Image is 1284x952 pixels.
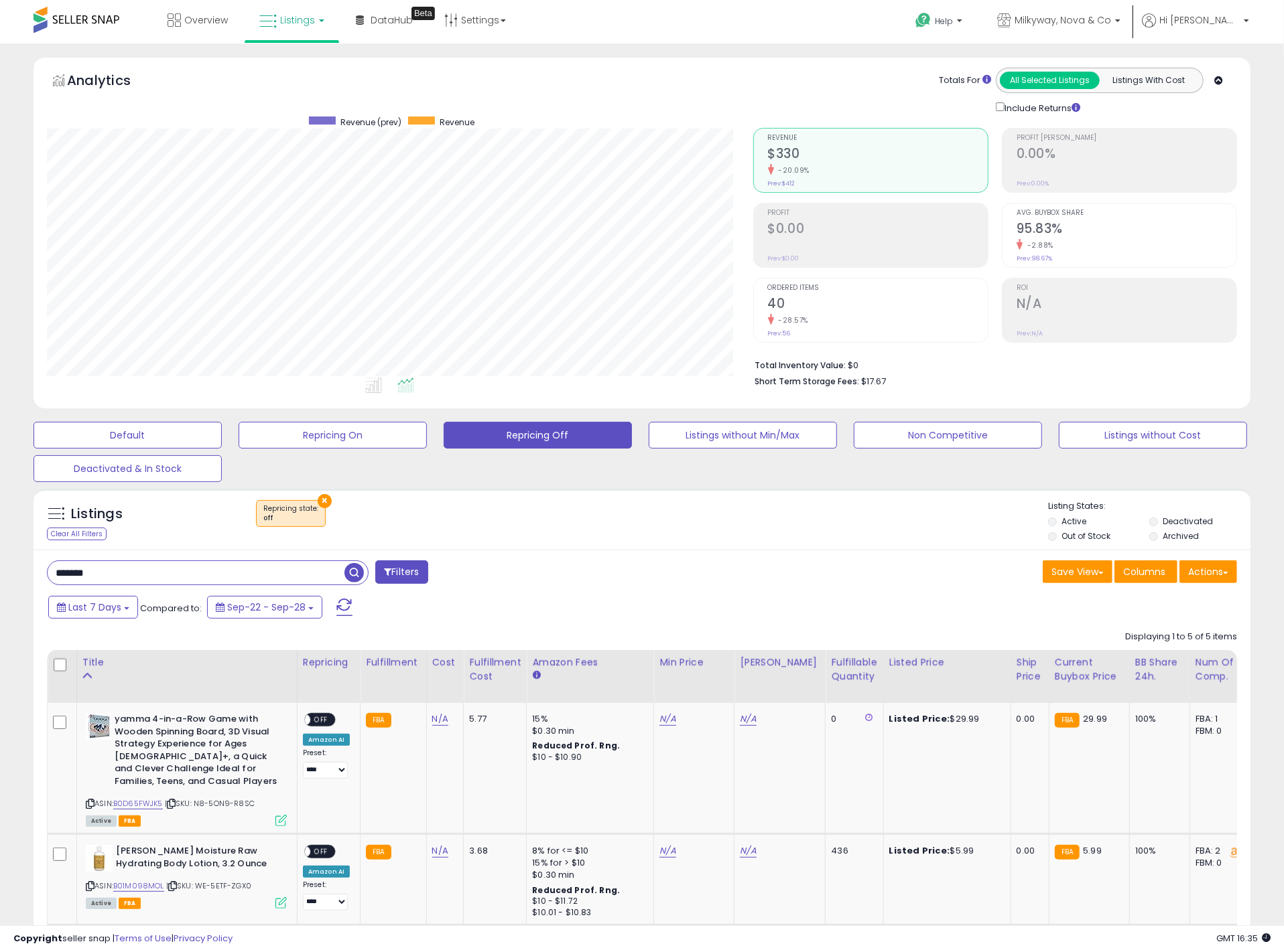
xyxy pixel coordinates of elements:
button: Non Competitive [854,422,1042,449]
i: Get Help [915,12,932,29]
h2: $330 [768,146,988,164]
span: All listings currently available for purchase on Amazon [86,898,117,909]
button: Sep-22 - Sep-28 [207,596,322,619]
small: Prev: N/A [1017,329,1043,337]
b: Short Term Storage Fees: [755,376,860,387]
h2: 0.00% [1017,146,1236,164]
b: Reduced Prof. Rng. [532,884,620,896]
span: Milkyway, Nova & Co [1015,13,1111,27]
button: Deactivated & In Stock [34,455,222,482]
div: 0 [831,713,873,725]
div: Amazon Fees [532,655,648,669]
div: off [263,513,318,523]
div: FBM: 0 [1196,857,1240,869]
div: Fulfillment Cost [469,655,521,684]
div: Preset: [303,880,350,910]
button: Last 7 Days [48,596,138,619]
span: Last 7 Days [68,601,121,614]
div: 3.68 [469,845,516,857]
h2: 95.83% [1017,221,1236,239]
span: Help [935,15,953,27]
div: 8% for <= $10 [532,845,643,857]
label: Active [1062,515,1086,527]
small: -28.57% [774,315,809,325]
div: Displaying 1 to 5 of 5 items [1125,631,1237,643]
span: All listings currently available for purchase on Amazon [86,815,117,827]
div: Amazon AI [303,734,350,746]
div: ASIN: [86,713,287,825]
strong: Copyright [13,932,62,945]
small: Prev: $0.00 [768,254,799,262]
small: FBA [366,845,391,860]
b: Total Inventory Value: [755,360,846,371]
span: Repricing state : [263,503,318,524]
a: Hi [PERSON_NAME] [1142,13,1249,44]
div: Amazon AI [303,866,350,878]
span: DataHub [371,13,413,27]
div: 0.00 [1017,845,1039,857]
b: Listed Price: [889,712,950,725]
small: -20.09% [774,165,810,175]
small: -2.88% [1023,240,1053,250]
h2: $0.00 [768,221,988,239]
div: 100% [1135,845,1179,857]
a: N/A [740,712,756,726]
div: $0.30 min [532,869,643,881]
button: Columns [1114,560,1177,583]
div: $5.99 [889,845,1001,857]
small: Prev: 56 [768,329,791,337]
a: Terms of Use [115,932,172,945]
a: Privacy Policy [174,932,233,945]
div: 15% for > $10 [532,857,643,869]
div: Totals For [939,74,991,87]
div: Ship Price [1017,655,1043,684]
h5: Listings [71,505,123,524]
span: OFF [310,714,332,726]
span: Listings [280,13,315,27]
button: Listings without Cost [1059,422,1247,449]
div: Preset: [303,748,350,778]
span: 2025-10-6 16:35 GMT [1216,932,1271,945]
small: Prev: $412 [768,179,795,187]
b: Reduced Prof. Rng. [532,740,620,751]
div: $10.01 - $10.83 [532,907,643,919]
div: $29.99 [889,713,1001,725]
div: Include Returns [986,100,1096,114]
a: N/A [740,844,756,858]
div: Num of Comp. [1196,655,1244,684]
button: Actions [1179,560,1237,583]
span: OFF [310,846,332,858]
button: Listings without Min/Max [649,422,837,449]
div: $10 - $11.72 [532,896,643,907]
button: Save View [1043,560,1112,583]
small: FBA [1055,713,1080,728]
div: FBA: 1 [1196,713,1240,725]
div: Listed Price [889,655,1005,669]
span: ROI [1017,285,1236,292]
b: [PERSON_NAME] Moisture Raw Hydrating Body Lotion, 3.2 Ounce [116,845,279,873]
small: Prev: 0.00% [1017,179,1049,187]
b: Listed Price: [889,844,950,857]
button: Repricing On [239,422,427,449]
label: Out of Stock [1062,530,1110,542]
div: Cost [432,655,458,669]
span: Avg. Buybox Share [1017,210,1236,217]
div: Clear All Filters [47,528,107,540]
h2: 40 [768,296,988,314]
div: Min Price [659,655,728,669]
span: Sep-22 - Sep-28 [227,601,306,614]
div: Current Buybox Price [1055,655,1124,684]
small: FBA [1055,845,1080,860]
span: | SKU: WE-5ETF-ZGX0 [166,880,251,891]
img: 31aKhN0thfL._SL40_.jpg [86,845,113,872]
span: Columns [1123,565,1165,578]
div: 15% [532,713,643,725]
div: ASIN: [86,845,287,907]
div: Fulfillment [366,655,420,669]
span: 29.99 [1083,712,1107,725]
div: Tooltip anchor [411,7,435,20]
span: | SKU: N8-5ON9-R8SC [165,798,255,809]
div: $0.30 min [532,725,643,737]
li: $0 [755,356,1228,372]
button: Default [34,422,222,449]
